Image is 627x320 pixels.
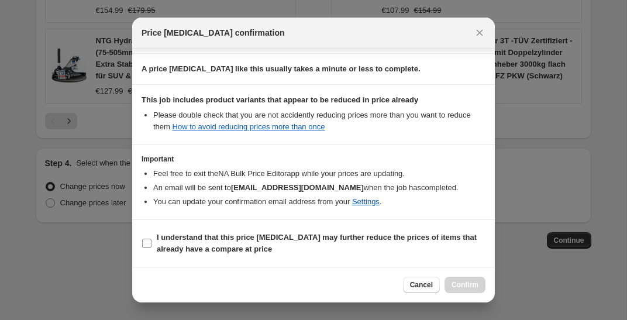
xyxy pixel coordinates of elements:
[142,64,421,73] b: A price [MEDICAL_DATA] like this usually takes a minute or less to complete.
[352,197,380,206] a: Settings
[142,154,485,164] h3: Important
[153,109,485,133] li: Please double check that you are not accidently reducing prices more than you want to reduce them
[231,183,364,192] b: [EMAIL_ADDRESS][DOMAIN_NAME]
[403,277,440,293] button: Cancel
[153,182,485,194] li: An email will be sent to when the job has completed .
[157,233,477,253] b: I understand that this price [MEDICAL_DATA] may further reduce the prices of items that already h...
[142,27,285,39] span: Price [MEDICAL_DATA] confirmation
[410,280,433,290] span: Cancel
[471,25,488,41] button: Close
[153,196,485,208] li: You can update your confirmation email address from your .
[173,122,325,131] a: How to avoid reducing prices more than once
[142,95,418,104] b: This job includes product variants that appear to be reduced in price already
[153,168,485,180] li: Feel free to exit the NA Bulk Price Editor app while your prices are updating.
